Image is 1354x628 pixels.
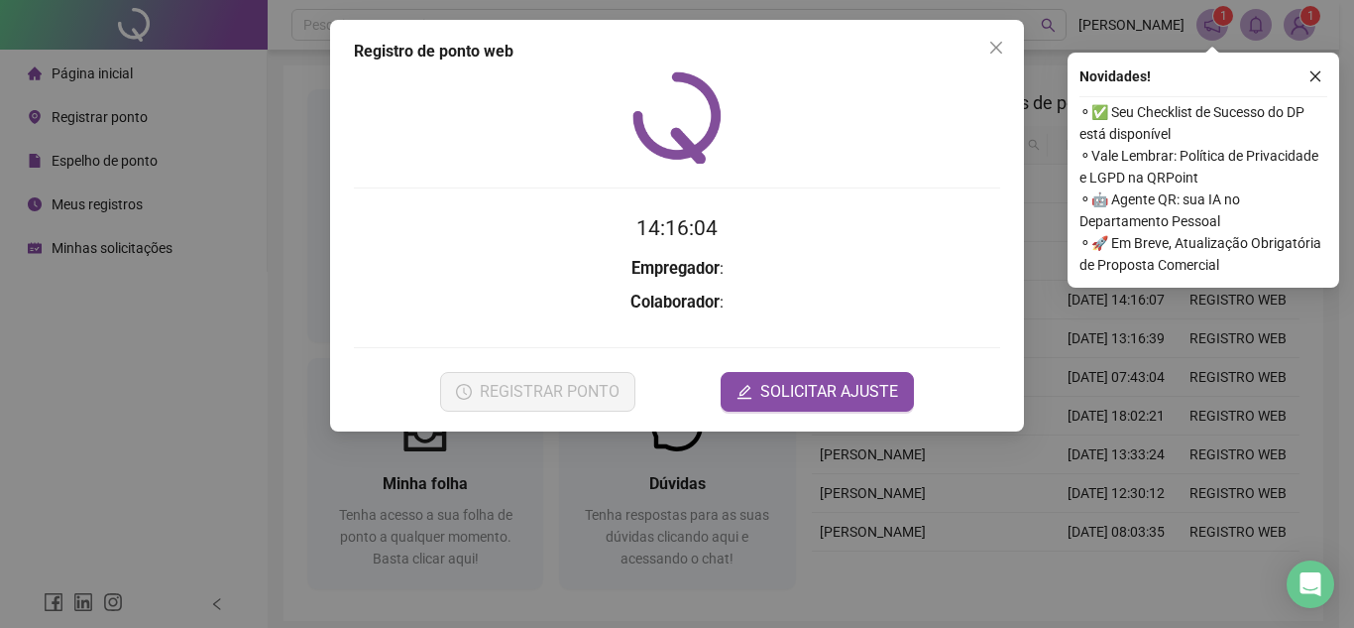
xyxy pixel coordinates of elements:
[354,290,1000,315] h3: :
[636,216,718,240] time: 14:16:04
[1079,232,1327,276] span: ⚬ 🚀 Em Breve, Atualização Obrigatória de Proposta Comercial
[440,372,635,412] button: REGISTRAR PONTO
[1079,145,1327,188] span: ⚬ Vale Lembrar: Política de Privacidade e LGPD na QRPoint
[630,293,720,312] strong: Colaborador
[1287,561,1334,608] div: Open Intercom Messenger
[736,384,752,400] span: edit
[354,40,1000,63] div: Registro de ponto web
[1308,69,1322,83] span: close
[631,259,720,278] strong: Empregador
[632,71,722,164] img: QRPoint
[1079,188,1327,232] span: ⚬ 🤖 Agente QR: sua IA no Departamento Pessoal
[760,380,898,404] span: SOLICITAR AJUSTE
[1079,65,1151,87] span: Novidades !
[980,32,1012,63] button: Close
[988,40,1004,56] span: close
[354,256,1000,282] h3: :
[721,372,914,412] button: editSOLICITAR AJUSTE
[1079,101,1327,145] span: ⚬ ✅ Seu Checklist de Sucesso do DP está disponível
